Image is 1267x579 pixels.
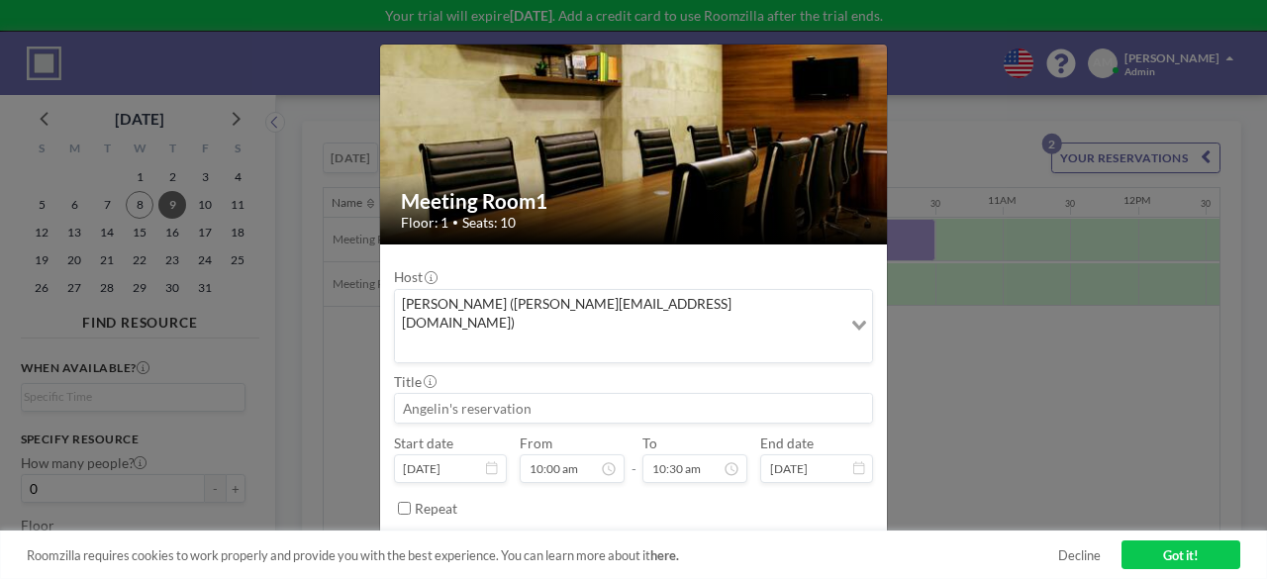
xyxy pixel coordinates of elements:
[760,434,814,451] label: End date
[642,434,657,451] label: To
[632,440,636,478] span: -
[462,214,516,231] span: Seats: 10
[399,294,837,332] span: [PERSON_NAME] ([PERSON_NAME][EMAIL_ADDRESS][DOMAIN_NAME])
[415,500,457,517] label: Repeat
[401,214,448,231] span: Floor: 1
[27,547,1058,563] span: Roomzilla requires cookies to work properly and provide you with the best experience. You can lea...
[395,394,872,423] input: Angelin's reservation
[394,373,436,390] label: Title
[394,434,453,451] label: Start date
[394,268,437,285] label: Host
[1058,547,1101,563] a: Decline
[452,216,458,229] span: •
[650,547,679,563] a: here.
[397,336,839,358] input: Search for option
[1121,540,1240,570] a: Got it!
[401,189,869,215] h2: Meeting Room1
[520,434,552,451] label: From
[395,290,872,362] div: Search for option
